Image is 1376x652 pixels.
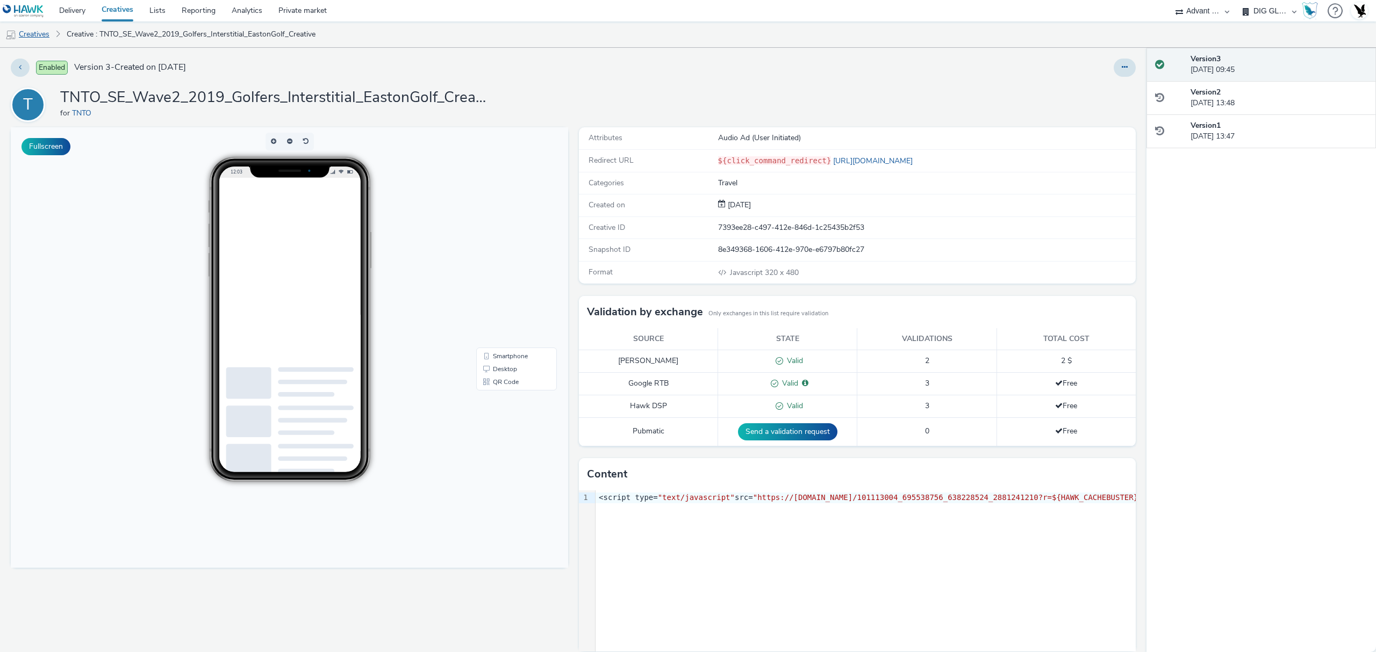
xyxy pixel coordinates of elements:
[219,41,231,47] span: 12:03
[587,466,627,482] h3: Content
[1191,54,1221,64] strong: Version 3
[589,222,625,233] span: Creative ID
[468,235,544,248] li: Desktop
[857,328,997,350] th: Validations
[61,21,321,47] a: Creative : TNTO_SE_Wave2_2019_Golfers_Interstitial_EastonGolf_Creative
[1302,2,1322,19] a: Hawk Academy
[482,251,508,258] span: QR Code
[587,304,703,320] h3: Validation by exchange
[783,401,803,411] span: Valid
[579,372,718,395] td: Google RTB
[11,99,49,110] a: T
[1055,426,1077,436] span: Free
[1191,87,1221,97] strong: Version 2
[778,378,798,388] span: Valid
[579,395,718,417] td: Hawk DSP
[1351,3,1367,19] img: Account UK
[658,493,735,502] span: "text/javascript"
[1191,120,1367,142] div: [DATE] 13:47
[589,178,624,188] span: Categories
[579,417,718,446] td: Pubmatic
[1055,401,1077,411] span: Free
[729,267,799,278] span: 320 x 480
[589,133,622,143] span: Attributes
[925,356,929,366] span: 2
[579,350,718,373] td: [PERSON_NAME]
[482,226,517,232] span: Smartphone
[753,493,1247,502] span: "https://[DOMAIN_NAME]/101113004_695538756_638228524_2881241210?r=${HAWK_CACHEBUSTER}&clicktag=${...
[997,328,1136,350] th: Total cost
[23,90,33,120] div: T
[1302,2,1318,19] img: Hawk Academy
[718,133,1135,143] div: Audio Ad (User Initiated)
[589,267,613,277] span: Format
[72,108,96,118] a: TNTO
[74,61,186,74] span: Version 3 - Created on [DATE]
[718,328,857,350] th: State
[1191,120,1221,131] strong: Version 1
[589,244,630,255] span: Snapshot ID
[718,178,1135,189] div: Travel
[1055,378,1077,388] span: Free
[708,309,828,318] small: Only exchanges in this list require validation
[1191,87,1367,109] div: [DATE] 13:48
[36,61,68,75] span: Enabled
[783,356,803,366] span: Valid
[726,200,751,210] span: [DATE]
[1061,356,1072,366] span: 2 $
[726,200,751,211] div: Creation 30 September 2019, 13:48
[1191,54,1367,76] div: [DATE] 09:45
[468,248,544,261] li: QR Code
[738,423,837,440] button: Send a validation request
[718,222,1135,233] div: 7393ee28-c497-412e-846d-1c25435b2f53
[831,156,917,166] a: [URL][DOMAIN_NAME]
[730,267,765,278] span: Javascript
[60,88,490,108] h1: TNTO_SE_Wave2_2019_Golfers_Interstitial_EastonGolf_Creative
[468,222,544,235] li: Smartphone
[60,108,72,118] span: for
[589,155,634,165] span: Redirect URL
[589,200,625,210] span: Created on
[925,401,929,411] span: 3
[5,30,16,40] img: mobile
[482,238,506,245] span: Desktop
[596,492,1320,503] div: <script type= src= ><
[925,378,929,388] span: 3
[925,426,929,436] span: 0
[579,492,590,503] div: 1
[579,328,718,350] th: Source
[3,4,44,18] img: undefined Logo
[718,244,1135,255] div: 8e349368-1606-412e-970e-e6797b80fc27
[718,156,832,165] code: ${click_command_redirect}
[21,138,70,155] button: Fullscreen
